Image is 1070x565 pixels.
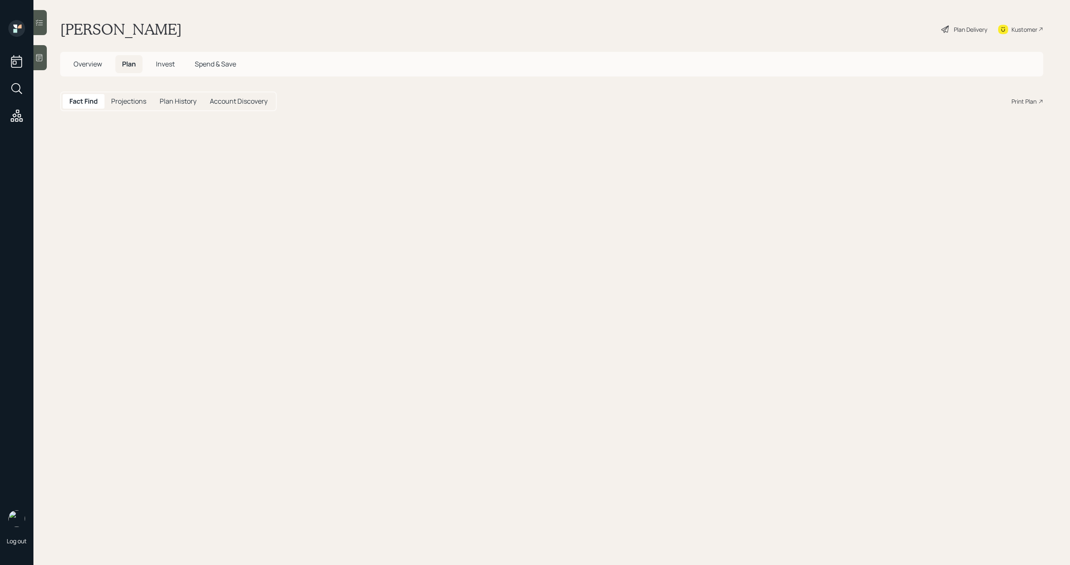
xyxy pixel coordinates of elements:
h5: Projections [111,97,146,105]
div: Print Plan [1011,97,1037,106]
h5: Account Discovery [210,97,267,105]
div: Kustomer [1011,25,1037,34]
h5: Fact Find [69,97,98,105]
span: Spend & Save [195,59,236,69]
span: Plan [122,59,136,69]
div: Log out [7,537,27,545]
span: Overview [74,59,102,69]
h1: [PERSON_NAME] [60,20,182,38]
img: michael-russo-headshot.png [8,510,25,527]
div: Plan Delivery [954,25,987,34]
h5: Plan History [160,97,196,105]
span: Invest [156,59,175,69]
